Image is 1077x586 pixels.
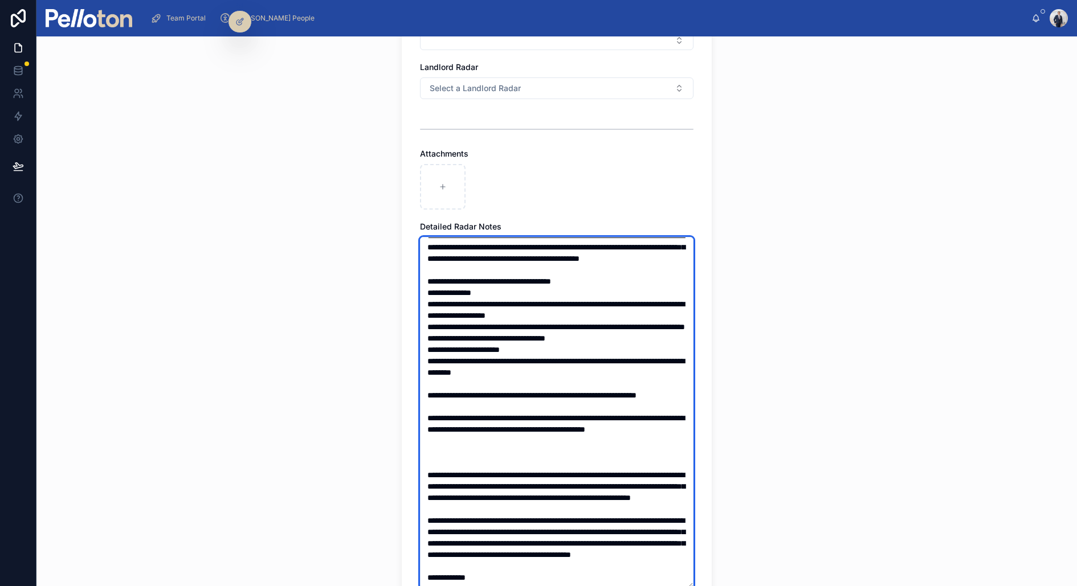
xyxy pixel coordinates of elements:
[420,77,693,99] button: Select Button
[147,8,214,28] a: Team Portal
[235,14,315,23] span: [PERSON_NAME] People
[46,9,132,27] img: App logo
[216,8,323,28] a: [PERSON_NAME] People
[420,222,501,231] span: Detailed Radar Notes
[420,31,693,50] button: Select Button
[420,62,478,72] span: Landlord Radar
[166,14,206,23] span: Team Portal
[420,149,468,158] span: Attachments
[430,83,521,94] span: Select a Landlord Radar
[141,6,1031,31] div: scrollable content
